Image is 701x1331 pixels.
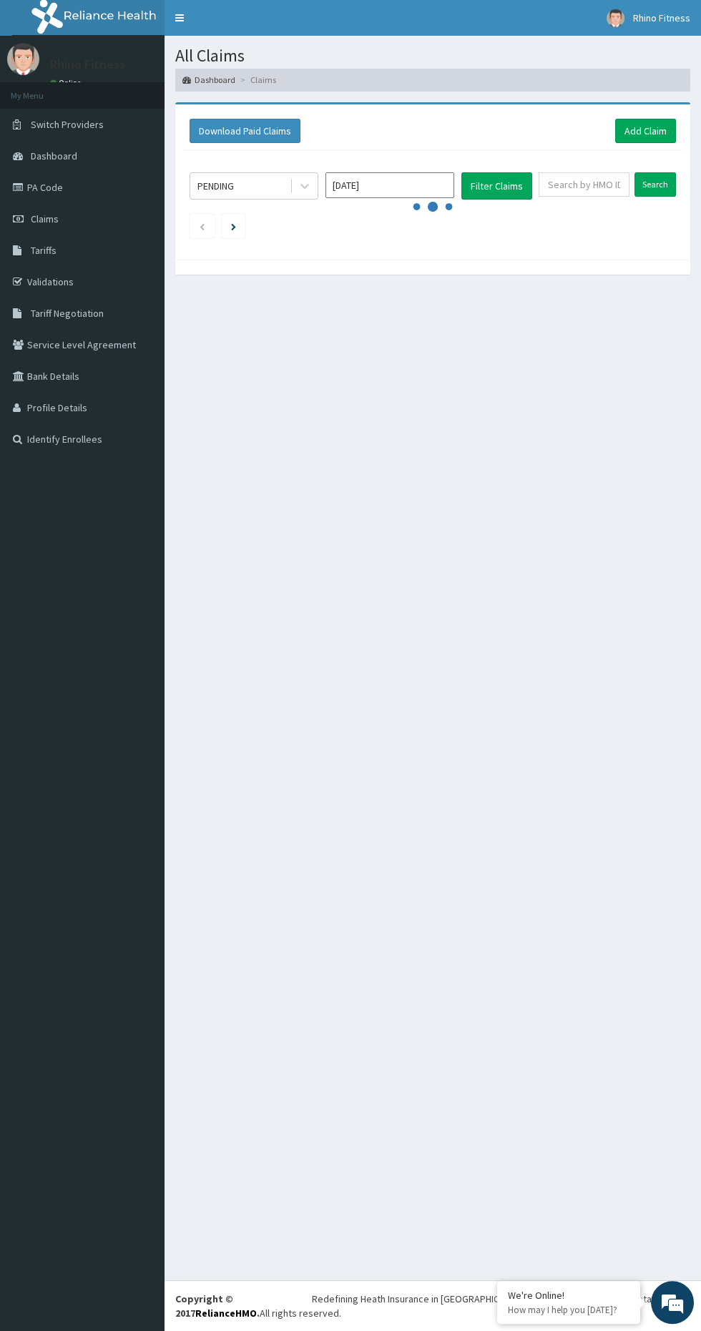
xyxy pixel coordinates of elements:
[195,1307,257,1320] a: RelianceHMO
[231,220,236,232] a: Next page
[175,46,690,65] h1: All Claims
[197,179,234,193] div: PENDING
[182,74,235,86] a: Dashboard
[199,220,205,232] a: Previous page
[237,74,276,86] li: Claims
[165,1280,701,1331] footer: All rights reserved.
[31,212,59,225] span: Claims
[607,9,624,27] img: User Image
[312,1292,690,1306] div: Redefining Heath Insurance in [GEOGRAPHIC_DATA] using Telemedicine and Data Science!
[634,172,676,197] input: Search
[31,307,104,320] span: Tariff Negotiation
[325,172,454,198] input: Select Month and Year
[539,172,629,197] input: Search by HMO ID
[31,244,57,257] span: Tariffs
[50,58,125,71] p: Rhino Fitness
[7,43,39,75] img: User Image
[508,1304,629,1316] p: How may I help you today?
[190,119,300,143] button: Download Paid Claims
[175,1292,260,1320] strong: Copyright © 2017 .
[411,185,454,228] svg: audio-loading
[50,78,84,88] a: Online
[31,149,77,162] span: Dashboard
[461,172,532,200] button: Filter Claims
[508,1289,629,1302] div: We're Online!
[31,118,104,131] span: Switch Providers
[633,11,690,24] span: Rhino Fitness
[615,119,676,143] a: Add Claim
